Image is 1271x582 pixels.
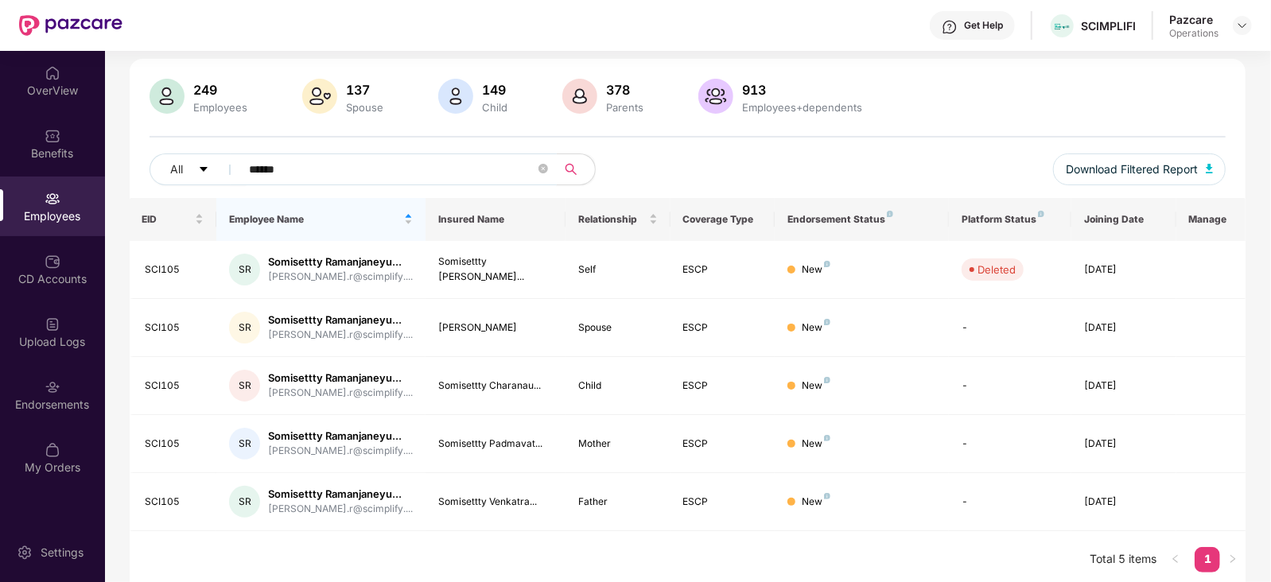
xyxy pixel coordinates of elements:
th: Coverage Type [670,198,775,241]
div: [PERSON_NAME].r@scimplify.... [268,328,413,343]
div: ESCP [683,436,763,452]
img: svg+xml;base64,PHN2ZyB4bWxucz0iaHR0cDovL3d3dy53My5vcmcvMjAwMC9zdmciIHhtbG5zOnhsaW5rPSJodHRwOi8vd3... [302,79,337,114]
th: Relationship [566,198,670,241]
div: Father [578,495,658,510]
div: 137 [344,82,387,98]
div: SCI105 [146,262,204,277]
div: Somisettty Ramanjaneyu... [268,487,413,502]
div: [PERSON_NAME] [438,320,552,336]
div: 913 [740,82,866,98]
div: Child [578,378,658,394]
span: left [1171,554,1180,564]
div: [PERSON_NAME].r@scimplify.... [268,386,413,401]
div: 149 [480,82,511,98]
div: New [802,320,830,336]
div: 249 [191,82,251,98]
div: [DATE] [1084,320,1164,336]
button: Allcaret-down [150,153,247,185]
th: Insured Name [426,198,565,241]
img: svg+xml;base64,PHN2ZyBpZD0iU2V0dGluZy0yMHgyMCIgeG1sbnM9Imh0dHA6Ly93d3cudzMub3JnLzIwMDAvc3ZnIiB3aW... [17,545,33,561]
span: close-circle [538,164,548,173]
div: Spouse [344,101,387,114]
div: Pazcare [1169,12,1219,27]
div: [DATE] [1084,495,1164,510]
img: svg+xml;base64,PHN2ZyB4bWxucz0iaHR0cDovL3d3dy53My5vcmcvMjAwMC9zdmciIHdpZHRoPSI4IiBoZWlnaHQ9IjgiIH... [824,261,830,267]
td: - [949,415,1071,473]
span: EID [142,213,192,226]
img: svg+xml;base64,PHN2ZyB4bWxucz0iaHR0cDovL3d3dy53My5vcmcvMjAwMC9zdmciIHhtbG5zOnhsaW5rPSJodHRwOi8vd3... [1206,164,1214,173]
li: Next Page [1220,547,1246,572]
div: SCI105 [146,495,204,510]
div: Settings [36,545,88,561]
div: Somisettty Ramanjaneyu... [268,429,413,444]
img: svg+xml;base64,PHN2ZyBpZD0iQ0RfQWNjb3VudHMiIGRhdGEtbmFtZT0iQ0QgQWNjb3VudHMiIHhtbG5zPSJodHRwOi8vd3... [45,254,60,270]
span: caret-down [198,164,209,177]
img: transparent%20(1).png [1051,21,1074,33]
img: svg+xml;base64,PHN2ZyBpZD0iQmVuZWZpdHMiIHhtbG5zPSJodHRwOi8vd3d3LnczLm9yZy8yMDAwL3N2ZyIgd2lkdGg9Ij... [45,128,60,144]
td: - [949,473,1071,531]
div: Mother [578,436,658,452]
span: close-circle [538,162,548,177]
img: svg+xml;base64,PHN2ZyB4bWxucz0iaHR0cDovL3d3dy53My5vcmcvMjAwMC9zdmciIHdpZHRoPSI4IiBoZWlnaHQ9IjgiIH... [887,211,893,217]
button: right [1220,547,1246,572]
div: Employees+dependents [740,101,866,114]
div: New [802,495,830,510]
div: SR [229,486,260,518]
img: svg+xml;base64,PHN2ZyB4bWxucz0iaHR0cDovL3d3dy53My5vcmcvMjAwMC9zdmciIHhtbG5zOnhsaW5rPSJodHRwOi8vd3... [562,79,597,114]
img: svg+xml;base64,PHN2ZyB4bWxucz0iaHR0cDovL3d3dy53My5vcmcvMjAwMC9zdmciIHdpZHRoPSI4IiBoZWlnaHQ9IjgiIH... [824,493,830,499]
span: right [1228,554,1238,564]
a: 1 [1195,547,1220,571]
div: ESCP [683,262,763,277]
img: svg+xml;base64,PHN2ZyB4bWxucz0iaHR0cDovL3d3dy53My5vcmcvMjAwMC9zdmciIHhtbG5zOnhsaW5rPSJodHRwOi8vd3... [698,79,733,114]
img: svg+xml;base64,PHN2ZyBpZD0iSG9tZSIgeG1sbnM9Imh0dHA6Ly93d3cudzMub3JnLzIwMDAvc3ZnIiB3aWR0aD0iMjAiIG... [45,65,60,81]
button: Download Filtered Report [1053,153,1226,185]
div: [PERSON_NAME].r@scimplify.... [268,502,413,517]
div: Somisettty Ramanjaneyu... [268,254,413,270]
div: SCI105 [146,436,204,452]
div: Child [480,101,511,114]
li: Total 5 items [1090,547,1156,572]
div: Platform Status [962,213,1059,226]
img: svg+xml;base64,PHN2ZyB4bWxucz0iaHR0cDovL3d3dy53My5vcmcvMjAwMC9zdmciIHdpZHRoPSI4IiBoZWlnaHQ9IjgiIH... [1038,211,1044,217]
div: SR [229,370,260,402]
div: Parents [604,101,647,114]
span: Relationship [578,213,646,226]
img: svg+xml;base64,PHN2ZyB4bWxucz0iaHR0cDovL3d3dy53My5vcmcvMjAwMC9zdmciIHdpZHRoPSI4IiBoZWlnaHQ9IjgiIH... [824,435,830,441]
div: SCI105 [146,378,204,394]
div: Get Help [964,19,1003,32]
div: 378 [604,82,647,98]
div: SCI105 [146,320,204,336]
div: Deleted [978,262,1016,277]
span: Employee Name [229,213,401,226]
div: SR [229,254,260,285]
img: svg+xml;base64,PHN2ZyB4bWxucz0iaHR0cDovL3d3dy53My5vcmcvMjAwMC9zdmciIHhtbG5zOnhsaW5rPSJodHRwOi8vd3... [150,79,185,114]
li: 1 [1195,547,1220,572]
img: svg+xml;base64,PHN2ZyBpZD0iVXBsb2FkX0xvZ3MiIGRhdGEtbmFtZT0iVXBsb2FkIExvZ3MiIHhtbG5zPSJodHRwOi8vd3... [45,316,60,332]
img: New Pazcare Logo [19,15,122,36]
span: Download Filtered Report [1066,161,1198,178]
div: ESCP [683,320,763,336]
div: New [802,378,830,394]
div: ESCP [683,495,763,510]
div: Somisettty Padmavat... [438,436,552,452]
img: svg+xml;base64,PHN2ZyBpZD0iRW1wbG95ZWVzIiB4bWxucz0iaHR0cDovL3d3dy53My5vcmcvMjAwMC9zdmciIHdpZHRoPS... [45,191,60,207]
div: [DATE] [1084,378,1164,394]
div: Somisettty [PERSON_NAME]... [438,254,552,285]
div: SR [229,312,260,343]
div: Somisettty Ramanjaneyu... [268,312,413,328]
img: svg+xml;base64,PHN2ZyB4bWxucz0iaHR0cDovL3d3dy53My5vcmcvMjAwMC9zdmciIHdpZHRoPSI4IiBoZWlnaHQ9IjgiIH... [824,319,830,325]
th: Manage [1176,198,1246,241]
div: ESCP [683,378,763,394]
button: left [1163,547,1188,572]
div: Spouse [578,320,658,336]
button: search [556,153,596,185]
span: All [171,161,184,178]
img: svg+xml;base64,PHN2ZyBpZD0iRHJvcGRvd24tMzJ4MzIiIHhtbG5zPSJodHRwOi8vd3d3LnczLm9yZy8yMDAwL3N2ZyIgd2... [1236,19,1249,32]
div: New [802,436,830,452]
div: SR [229,428,260,460]
div: Somisettty Venkatra... [438,495,552,510]
li: Previous Page [1163,547,1188,572]
th: Joining Date [1071,198,1176,241]
span: search [556,163,587,176]
div: [PERSON_NAME].r@scimplify.... [268,270,413,285]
